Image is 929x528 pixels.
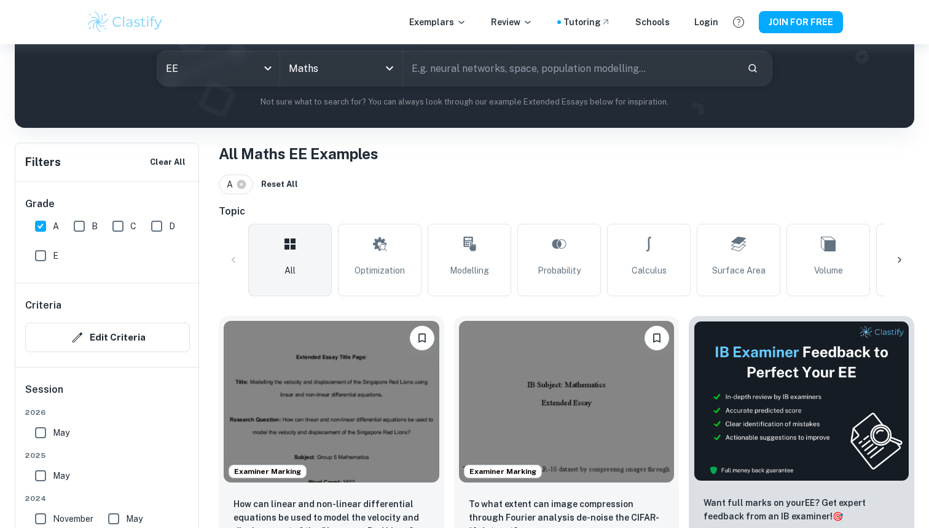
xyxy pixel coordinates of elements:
[53,512,93,526] span: November
[25,382,190,407] h6: Session
[491,15,533,29] p: Review
[563,15,611,29] a: Tutoring
[25,197,190,211] h6: Grade
[459,321,675,483] img: Maths EE example thumbnail: To what extent can image compression thr
[25,323,190,352] button: Edit Criteria
[632,264,667,277] span: Calculus
[25,493,190,504] span: 2024
[53,426,69,439] span: May
[410,326,434,350] button: Please log in to bookmark exemplars
[53,469,69,483] span: May
[759,11,843,33] button: JOIN FOR FREE
[53,249,58,262] span: E
[126,512,143,526] span: May
[645,326,669,350] button: Please log in to bookmark exemplars
[284,264,296,277] span: All
[25,154,61,171] h6: Filters
[694,15,718,29] a: Login
[53,219,59,233] span: A
[712,264,766,277] span: Surface Area
[147,153,189,171] button: Clear All
[450,264,489,277] span: Modelling
[25,450,190,461] span: 2025
[403,51,737,85] input: E.g. neural networks, space, population modelling...
[227,178,238,191] span: A
[355,264,405,277] span: Optimization
[219,175,253,194] div: A
[728,12,749,33] button: Help and Feedback
[704,496,900,523] p: Want full marks on your EE ? Get expert feedback from an IB examiner!
[694,321,909,481] img: Thumbnail
[742,58,763,79] button: Search
[229,466,306,477] span: Examiner Marking
[219,143,914,165] h1: All Maths EE Examples
[464,466,541,477] span: Examiner Marking
[635,15,670,29] a: Schools
[814,264,843,277] span: Volume
[92,219,98,233] span: B
[25,298,61,313] h6: Criteria
[833,511,843,521] span: 🎯
[25,96,904,108] p: Not sure what to search for? You can always look through our example Extended Essays below for in...
[258,175,301,194] button: Reset All
[25,407,190,418] span: 2026
[381,60,398,77] button: Open
[130,219,136,233] span: C
[409,15,466,29] p: Exemplars
[86,10,164,34] img: Clastify logo
[538,264,581,277] span: Probability
[157,51,280,85] div: EE
[219,204,914,219] h6: Topic
[224,321,439,483] img: Maths EE example thumbnail: How can linear and non-linear differenti
[169,219,175,233] span: D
